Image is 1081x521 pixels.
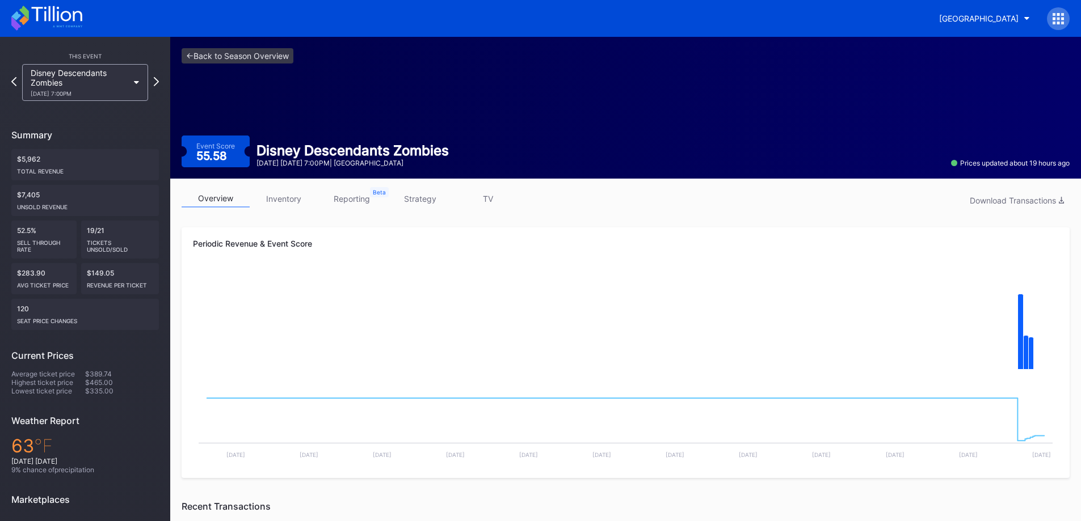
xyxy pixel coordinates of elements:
svg: Chart title [193,268,1058,382]
div: [DATE] [DATE] 7:00PM | [GEOGRAPHIC_DATA] [256,159,449,167]
div: [DATE] 7:00PM [31,90,128,97]
div: $389.74 [85,370,159,378]
div: This Event [11,53,159,60]
div: 19/21 [81,221,159,259]
div: Summary [11,129,159,141]
text: [DATE] [446,451,465,458]
a: TV [454,190,522,207]
text: [DATE] [226,451,245,458]
span: ℉ [34,435,53,457]
div: Event Score [196,142,235,150]
svg: Chart title [193,382,1058,467]
div: $335.00 [85,387,159,395]
div: Weather Report [11,415,159,426]
div: 9 % chance of precipitation [11,465,159,474]
button: Download Transactions [964,193,1070,208]
div: [DATE] [DATE] [11,457,159,465]
a: strategy [386,190,454,207]
div: 120 [11,299,159,330]
a: reporting [318,190,386,207]
div: Current Prices [11,350,159,361]
div: [GEOGRAPHIC_DATA] [939,14,1019,23]
div: 63 [11,435,159,457]
button: [GEOGRAPHIC_DATA] [931,8,1038,29]
div: Average ticket price [11,370,85,378]
div: Disney Descendants Zombies [256,142,449,159]
div: 52.5% [11,221,77,259]
div: Lowest ticket price [11,387,85,395]
text: [DATE] [1032,451,1051,458]
div: Tickets Unsold/Sold [87,235,153,253]
div: Disney Descendants Zombies [31,68,128,97]
div: Total Revenue [17,163,153,175]
text: [DATE] [592,451,611,458]
text: [DATE] [886,451,905,458]
div: Sell Through Rate [17,235,71,253]
div: Recent Transactions [182,501,1070,512]
div: Prices updated about 19 hours ago [951,159,1070,167]
div: Unsold Revenue [17,199,153,210]
div: 55.58 [196,150,230,162]
div: $149.05 [81,263,159,294]
div: $5,962 [11,149,159,180]
div: Avg ticket price [17,277,71,289]
div: $283.90 [11,263,77,294]
div: Highest ticket price [11,378,85,387]
div: Marketplaces [11,494,159,505]
text: [DATE] [519,451,538,458]
text: [DATE] [373,451,392,458]
div: $465.00 [85,378,159,387]
text: [DATE] [739,451,758,458]
text: [DATE] [812,451,831,458]
text: [DATE] [300,451,318,458]
a: inventory [250,190,318,207]
div: Revenue per ticket [87,277,153,289]
text: [DATE] [959,451,978,458]
div: Download Transactions [970,196,1064,205]
div: $7,405 [11,185,159,216]
a: overview [182,190,250,207]
a: <-Back to Season Overview [182,48,293,63]
text: [DATE] [666,451,684,458]
div: Periodic Revenue & Event Score [193,239,1058,248]
div: seat price changes [17,313,153,324]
